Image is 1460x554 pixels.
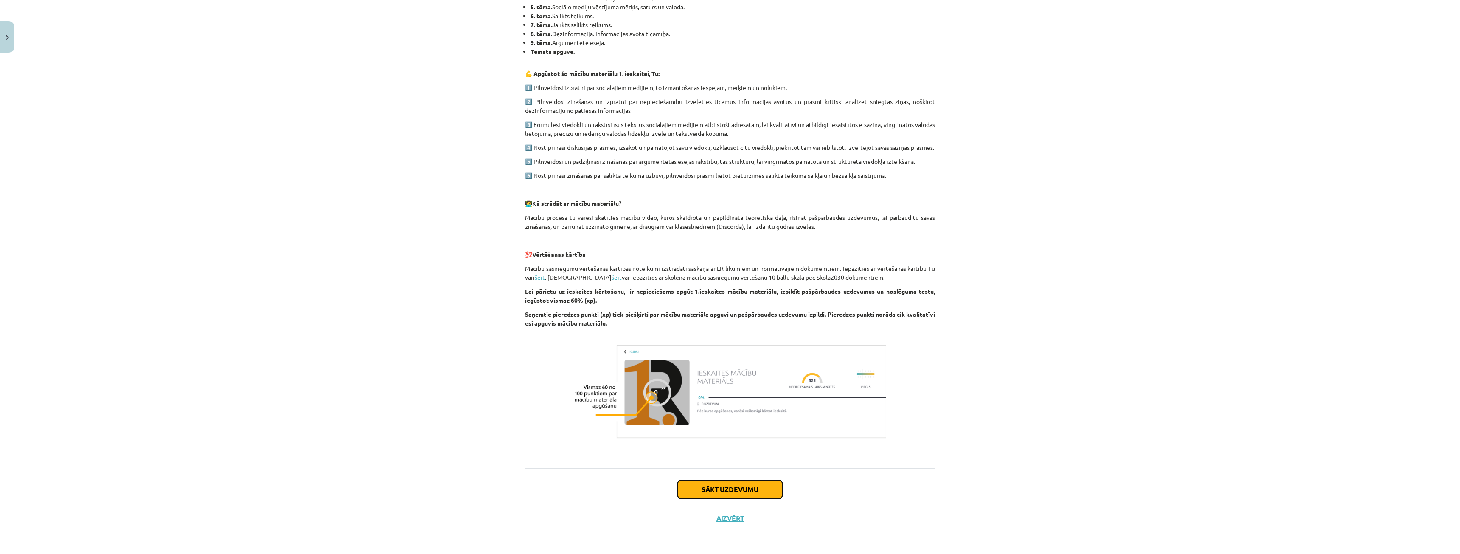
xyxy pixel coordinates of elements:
[531,29,935,38] li: Dezinformācija. Informācijas avota ticamība.
[525,143,935,152] p: 4️⃣ Nostiprināsi diskusijas prasmes, izsakot un pamatojot savu viedokli, uzklausot citu viedokli,...
[531,39,552,46] b: 9. tēma.
[525,171,935,180] p: 6️⃣ Nostiprināsi zināšanas par salikta teikuma uzbūvi, pilnveidosi prasmi lietot pieturzīmes sali...
[531,48,575,55] strong: Temata apguve.
[525,97,935,115] p: 2️⃣ Pilnveidosi zināšanas un izpratni par nepieciešamību izvēlēties ticamus informācijas avotus u...
[525,287,935,304] strong: Lai pārietu uz ieskaites kārtošanu, ir nepieciešams apgūt 1.ieskaites mācību materiālu, izpildīt ...
[531,3,935,11] li: Sociālo mediju vēstījuma mērķis, saturs un valoda.
[525,200,621,207] strong: 🧑‍💻Kā strādāt ar mācību materiālu?
[714,514,746,523] button: Aizvērt
[531,38,935,47] li: Argumentētē eseja.
[531,12,552,20] b: 6. tēma.
[525,120,935,138] p: 3️⃣ Formulēsi viedokli un rakstīsi īsus tekstus sociālajiem medijiem atbilstoši adresātam, lai kv...
[612,273,622,281] a: šeit
[532,250,586,258] strong: Vērtēšanas kārtība
[525,250,935,259] p: 💯
[525,264,935,282] p: Mācību sasniegumu vērtēšanas kārtības noteikumi izstrādāti saskaņā ar LR likumiem un normatīvajie...
[525,157,935,166] p: 5️⃣ Pilnveidosi un padziļināsi zināšanas par argumentētās esejas rakstību, tās struktūru, lai vin...
[525,70,660,77] strong: 💪 Apgūstot šo mācību materiālu 1. ieskaitei, Tu:
[531,20,935,29] li: Jaukts salikts teikums.
[531,3,552,11] b: 5. tēma.
[677,480,783,499] button: Sākt uzdevumu
[525,213,935,231] p: Mācību procesā tu varēsi skatīties mācību video, kuros skaidrota un papildināta teorētiskā daļa, ...
[531,30,552,37] b: 8. tēma.
[531,11,935,20] li: Salikts teikums.
[535,273,545,281] a: šeit
[525,83,935,92] p: 1️⃣ Pilnveidosi izpratni par sociālajiem medijiem, to izmantošanas iespējām, mērķiem un nolūkiem.
[531,21,552,28] b: 7. tēma.
[6,35,9,40] img: icon-close-lesson-0947bae3869378f0d4975bcd49f059093ad1ed9edebbc8119c70593378902aed.svg
[525,310,935,327] strong: Saņemtie pieredzes punkti (xp) tiek piešķirti par mācību materiāla apguvi un pašpārbaudes uzdevum...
